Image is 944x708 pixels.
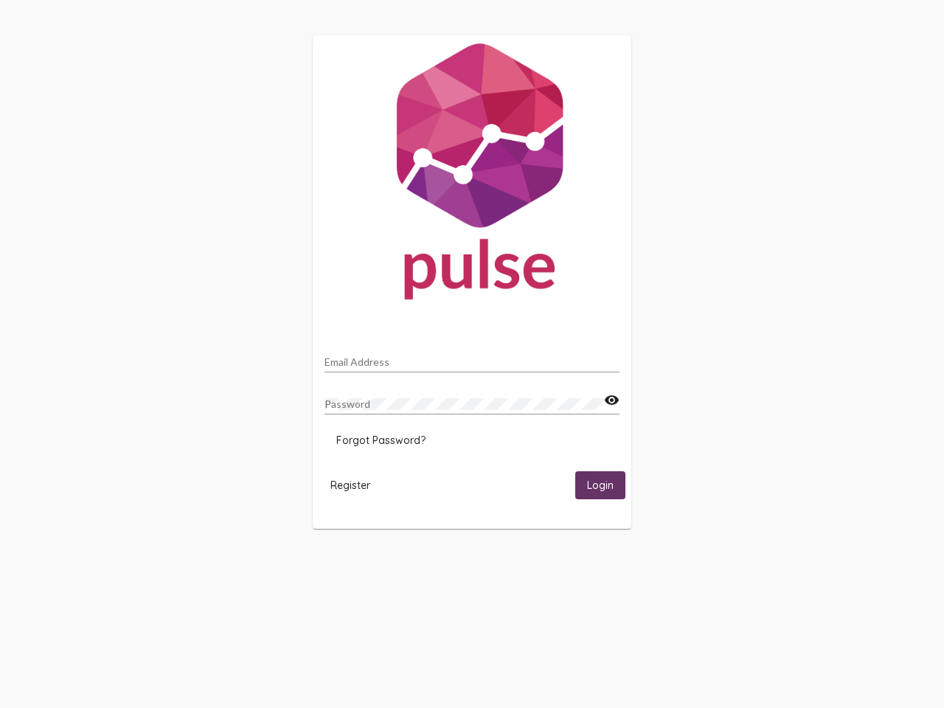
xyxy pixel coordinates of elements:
[330,479,370,492] span: Register
[336,434,426,447] span: Forgot Password?
[575,471,625,499] button: Login
[324,427,437,454] button: Forgot Password?
[319,471,382,499] button: Register
[587,479,614,493] span: Login
[313,35,631,314] img: Pulse For Good Logo
[604,392,619,409] mat-icon: visibility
